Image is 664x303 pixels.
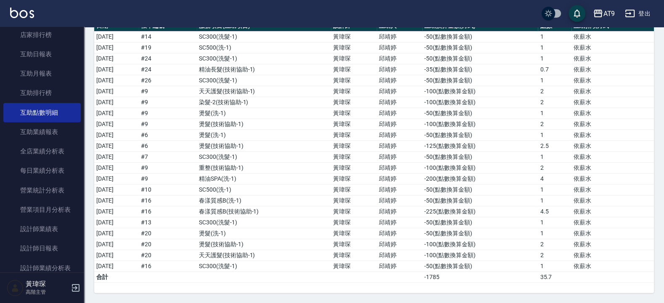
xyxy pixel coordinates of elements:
td: # 14 [139,32,197,42]
td: [DATE] [94,239,139,250]
td: 依薪水 [571,141,654,152]
td: -50 ( 點數換算金額 ) [422,108,538,119]
td: 邱靖婷 [377,141,423,152]
td: -50 ( 點數換算金額 ) [422,152,538,163]
td: -100 ( 點數換算金額 ) [422,86,538,97]
td: # 19 [139,42,197,53]
td: 4.5 [538,206,571,217]
td: 依薪水 [571,108,654,119]
td: [DATE] [94,228,139,239]
td: 邱靖婷 [377,119,423,130]
td: 黃瑋琛 [331,195,377,206]
td: [DATE] [94,174,139,184]
td: 邱靖婷 [377,53,423,64]
td: 天天護髮 ( 技術協助-1 ) [197,250,331,261]
td: 重整 ( 技術協助-1 ) [197,163,331,174]
td: 邱靖婷 [377,152,423,163]
td: 邱靖婷 [377,195,423,206]
td: # 10 [139,184,197,195]
td: 依薪水 [571,250,654,261]
td: 燙髮 ( 洗-1 ) [197,228,331,239]
a: 營業項目月分析表 [3,200,81,219]
td: 燙髮 ( 技術協助-1 ) [197,141,331,152]
td: # 9 [139,97,197,108]
td: 邱靖婷 [377,32,423,42]
td: [DATE] [94,195,139,206]
td: 精油長髮 ( 技術協助-1 ) [197,64,331,75]
td: 依薪水 [571,195,654,206]
td: 依薪水 [571,42,654,53]
td: SC300 ( 洗髮-1 ) [197,217,331,228]
td: 1 [538,75,571,86]
td: 邱靖婷 [377,228,423,239]
td: [DATE] [94,206,139,217]
td: 2.5 [538,141,571,152]
td: 黃瑋琛 [331,174,377,184]
td: 1 [538,53,571,64]
td: 燙髮 ( 洗-1 ) [197,130,331,141]
td: -50 ( 點數換算金額 ) [422,75,538,86]
td: [DATE] [94,53,139,64]
td: # 24 [139,64,197,75]
td: 黃瑋琛 [331,152,377,163]
td: 春漾質感B ( 技術協助-1 ) [197,206,331,217]
td: 天天護髮 ( 技術協助-1 ) [197,86,331,97]
td: [DATE] [94,163,139,174]
td: 依薪水 [571,86,654,97]
td: -200 ( 點數換算金額 ) [422,174,538,184]
td: # 24 [139,53,197,64]
td: 邱靖婷 [377,75,423,86]
td: -50 ( 點數換算金額 ) [422,184,538,195]
td: 依薪水 [571,75,654,86]
td: 黃瑋琛 [331,261,377,272]
td: # 9 [139,119,197,130]
td: # 9 [139,108,197,119]
td: 1 [538,152,571,163]
td: [DATE] [94,130,139,141]
td: [DATE] [94,86,139,97]
td: SC500 ( 洗-1 ) [197,42,331,53]
td: -50 ( 點數換算金額 ) [422,217,538,228]
td: -100 ( 點數換算金額 ) [422,119,538,130]
td: 精油SPA ( 洗-1 ) [197,174,331,184]
td: 2 [538,163,571,174]
td: SC300 ( 洗髮-1 ) [197,152,331,163]
td: # 16 [139,206,197,217]
a: 互助點數明細 [3,103,81,122]
td: 邱靖婷 [377,250,423,261]
td: -50 ( 點數換算金額 ) [422,195,538,206]
td: 1 [538,261,571,272]
td: -1785 [422,272,538,283]
td: 黃瑋琛 [331,163,377,174]
td: # 6 [139,130,197,141]
td: [DATE] [94,42,139,53]
td: 依薪水 [571,64,654,75]
td: 邱靖婷 [377,64,423,75]
td: SC300 ( 洗髮-1 ) [197,32,331,42]
td: 邱靖婷 [377,206,423,217]
a: 設計師業績表 [3,219,81,239]
td: 黃瑋琛 [331,75,377,86]
a: 互助日報表 [3,45,81,64]
td: SC300 ( 洗髮-1 ) [197,53,331,64]
td: [DATE] [94,152,139,163]
td: 合計 [94,272,139,283]
td: 邱靖婷 [377,184,423,195]
td: 依薪水 [571,184,654,195]
a: 設計師日報表 [3,239,81,258]
a: 互助業績報表 [3,122,81,142]
td: [DATE] [94,141,139,152]
td: 邱靖婷 [377,163,423,174]
td: 燙髮 ( 技術協助-1 ) [197,239,331,250]
td: 邱靖婷 [377,42,423,53]
td: 邱靖婷 [377,239,423,250]
td: 燙髮 ( 洗-1 ) [197,108,331,119]
td: 黃瑋琛 [331,250,377,261]
td: 依薪水 [571,97,654,108]
a: 設計師業績分析表 [3,258,81,278]
td: [DATE] [94,32,139,42]
td: -100 ( 點數換算金額 ) [422,163,538,174]
td: 黃瑋琛 [331,32,377,42]
td: # 20 [139,250,197,261]
td: 黃瑋琛 [331,42,377,53]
